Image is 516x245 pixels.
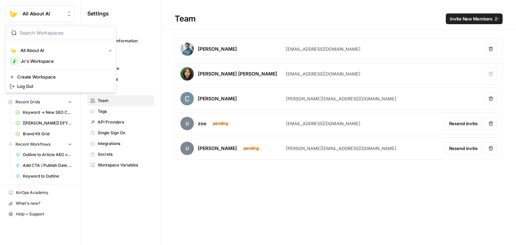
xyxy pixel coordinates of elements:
span: AirOps Academy [16,190,72,196]
span: Workspace [98,65,151,71]
a: [[PERSON_NAME]] DFY POC👨‍🦲 [12,118,75,129]
a: Integrations [87,138,154,149]
span: Single Sign On [98,130,151,136]
div: [PERSON_NAME][EMAIL_ADDRESS][DOMAIN_NAME] [286,145,396,152]
span: Workspace Variables [98,162,151,168]
div: What's new? [6,198,75,208]
span: [[PERSON_NAME]] DFY POC👨‍🦲 [23,120,72,126]
a: Tags [87,106,154,117]
div: [EMAIL_ADDRESS][DOMAIN_NAME] [286,120,360,127]
a: Team [87,95,154,106]
span: All About AI [23,10,63,17]
div: [PERSON_NAME] [PERSON_NAME] [198,70,277,77]
span: Outline to Article AEO version [In prog] [23,152,72,158]
span: u [180,142,194,155]
div: [EMAIL_ADDRESS][DOMAIN_NAME] [286,46,360,52]
span: Resend invite [449,120,478,127]
span: Resend invite [449,145,478,152]
button: Resend invite [445,142,482,154]
a: Workspace [87,63,154,74]
span: Log Out [17,83,109,90]
span: Invite New Members [450,15,492,22]
a: Add CTA / Publish Date / Author [12,160,75,171]
span: Help + Support [16,211,72,217]
span: Create Workspace [17,73,109,80]
input: Search Workspaces [19,30,110,36]
div: [EMAIL_ADDRESS][DOMAIN_NAME] [286,70,360,77]
button: Resend invite [445,117,482,130]
span: Integrations [98,141,151,147]
a: Personal Information [87,36,154,46]
span: Personal Information [98,38,151,44]
div: [PERSON_NAME][EMAIL_ADDRESS][DOMAIN_NAME] [286,95,396,102]
span: Keyword -> New SEO Content Workflow ([PERSON_NAME]) [23,109,72,115]
span: Billing [98,87,151,93]
div: [PERSON_NAME] [198,46,237,52]
div: pending [241,145,262,151]
button: Workspace: All About AI [5,5,75,22]
span: Recent Grids [15,99,40,105]
a: Secrets [87,149,154,160]
img: All About AI Logo [8,8,20,20]
img: avatar [180,42,194,56]
div: [PERSON_NAME] [198,95,237,102]
span: API Providers [98,119,151,125]
a: Workspace Variables [87,160,154,170]
a: Create Workspace [7,72,115,82]
button: Help + Support [5,209,75,219]
div: Team [161,13,516,24]
a: Keyword to Outline [12,171,75,182]
img: avatar [180,92,194,105]
a: Log Out [7,82,115,91]
button: Recent Grids [5,97,75,107]
span: Team [98,98,151,104]
a: Single Sign On [87,128,154,138]
span: Secrets [98,151,151,157]
a: Outline to Article AEO version [In prog] [12,149,75,160]
span: Jo's Workspace [20,58,109,64]
a: AirOps Academy [5,187,75,198]
div: zoe [198,120,206,127]
span: u [180,117,194,130]
div: [PERSON_NAME] [198,145,237,152]
div: pending [210,120,231,127]
span: Brand Kit Grid [23,131,72,137]
img: avatar [180,67,194,81]
span: J [13,58,15,64]
a: Keyword -> New SEO Content Workflow ([PERSON_NAME]) [12,107,75,118]
span: Recent Workflows [15,141,50,147]
span: All About AI [20,47,103,54]
a: Databases [87,74,154,85]
button: Recent Workflows [5,139,75,149]
div: Workspace: All About AI [5,25,116,93]
span: Tags [98,108,151,114]
span: Databases [98,76,151,82]
span: Keyword to Outline [23,173,72,179]
button: What's new? [5,198,75,209]
button: Invite New Members [446,13,503,24]
a: API Providers [87,117,154,128]
img: All About AI Logo [10,46,18,54]
span: Settings [87,9,109,17]
a: Billing [87,85,154,95]
span: Add CTA / Publish Date / Author [23,162,72,168]
a: Brand Kit Grid [12,129,75,139]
